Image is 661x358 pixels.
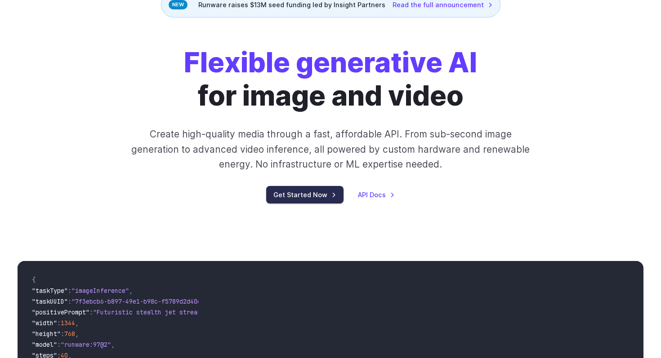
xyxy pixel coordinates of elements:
[89,308,93,316] span: :
[71,287,129,295] span: "imageInference"
[184,46,477,112] h1: for image and video
[130,127,531,172] p: Create high-quality media through a fast, affordable API. From sub-second image generation to adv...
[75,319,79,327] span: ,
[57,319,61,327] span: :
[32,297,68,305] span: "taskUUID"
[266,186,344,203] a: Get Started Now
[75,330,79,338] span: ,
[61,330,64,338] span: :
[32,276,36,284] span: {
[61,319,75,327] span: 1344
[129,287,133,295] span: ,
[32,319,57,327] span: "width"
[61,340,111,349] span: "runware:97@2"
[68,297,71,305] span: :
[111,340,115,349] span: ,
[32,308,89,316] span: "positivePrompt"
[71,297,208,305] span: "7f3ebcb6-b897-49e1-b98c-f5789d2d40d7"
[68,287,71,295] span: :
[32,330,61,338] span: "height"
[57,340,61,349] span: :
[358,190,395,200] a: API Docs
[184,46,477,79] strong: Flexible generative AI
[32,287,68,295] span: "taskType"
[32,340,57,349] span: "model"
[64,330,75,338] span: 768
[93,308,420,316] span: "Futuristic stealth jet streaking through a neon-lit cityscape with glowing purple exhaust"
